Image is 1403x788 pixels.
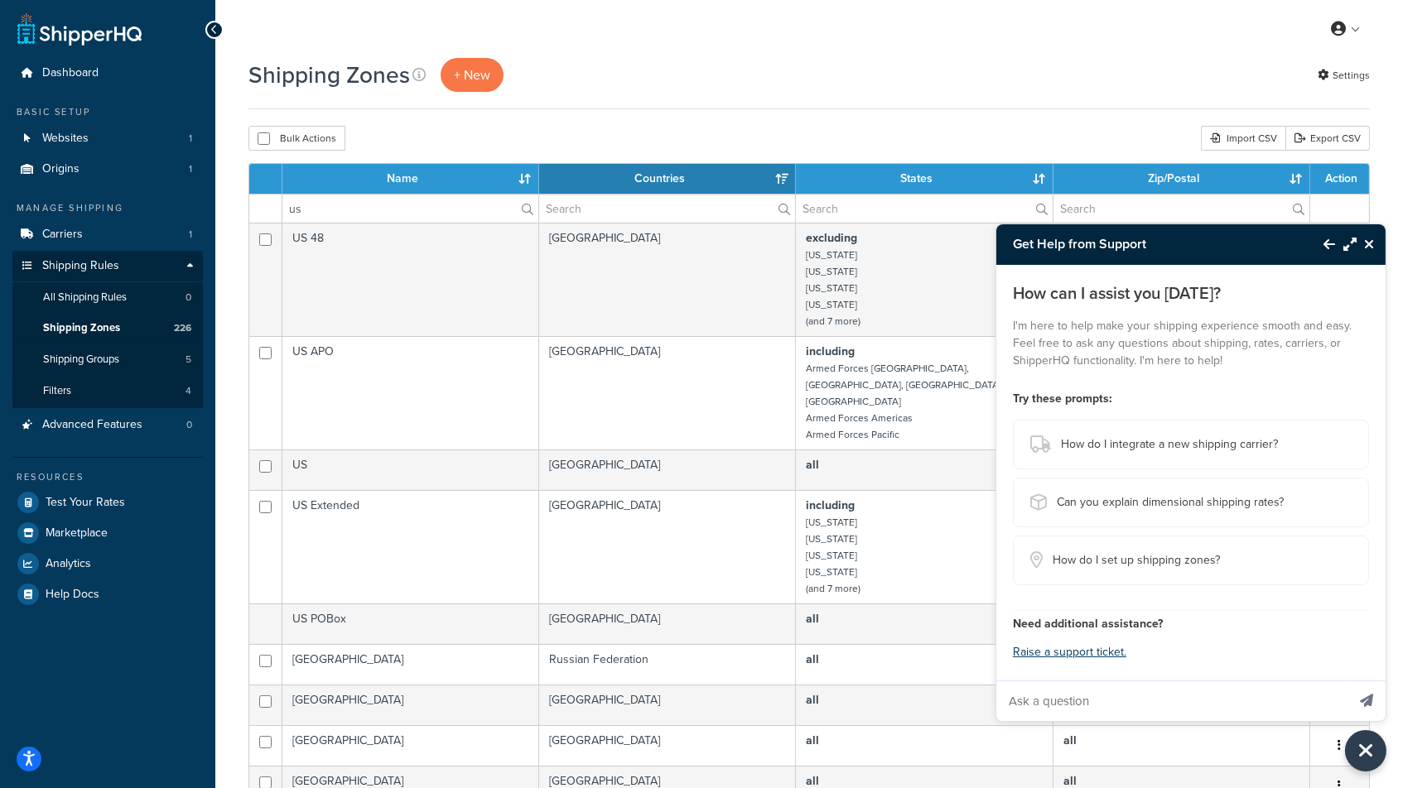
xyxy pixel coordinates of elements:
[12,282,203,313] a: All Shipping Rules 0
[1013,536,1369,585] button: How do I set up shipping zones?
[186,353,191,367] span: 5
[12,154,203,185] li: Origins
[539,223,796,336] td: [GEOGRAPHIC_DATA]
[806,732,819,749] b: all
[454,65,490,84] span: + New
[42,418,142,432] span: Advanced Features
[12,579,203,609] a: Help Docs
[282,223,539,336] td: US 48
[806,497,855,514] b: including
[12,518,203,548] a: Marketplace
[12,344,203,375] a: Shipping Groups 5
[1310,164,1369,194] th: Action
[46,526,108,541] span: Marketplace
[1013,420,1369,469] button: How do I integrate a new shipping carrier?
[806,610,819,627] b: all
[1013,317,1369,369] p: I'm here to help make your shipping experience smooth and easy. Feel free to ask any questions ab...
[12,488,203,517] a: Test Your Rates
[186,384,191,398] span: 4
[806,361,1004,409] small: Armed Forces [GEOGRAPHIC_DATA], [GEOGRAPHIC_DATA], [GEOGRAPHIC_DATA], [GEOGRAPHIC_DATA]
[806,581,861,596] small: (and 7 more)
[42,66,99,80] span: Dashboard
[12,410,203,440] li: Advanced Features
[1013,615,1369,632] h4: Need additional assistance?
[282,449,539,490] td: US
[806,548,857,563] small: [US_STATE]
[12,58,203,89] a: Dashboard
[1053,549,1220,572] span: How do I set up shipping zones?
[12,123,203,154] a: Websites 1
[539,725,796,766] td: [GEOGRAPHIC_DATA]
[806,264,857,279] small: [US_STATE]
[46,588,99,602] span: Help Docs
[248,126,345,151] button: Bulk Actions
[189,162,192,176] span: 1
[43,321,120,335] span: Shipping Zones
[441,58,504,92] a: + New
[12,251,203,281] a: Shipping Rules
[42,132,89,146] span: Websites
[12,201,203,215] div: Manage Shipping
[539,644,796,685] td: Russian Federation
[186,418,192,432] span: 0
[12,344,203,375] li: Shipping Groups
[282,725,539,766] td: [GEOGRAPHIC_DATA]
[806,281,857,295] small: [US_STATE]
[796,164,1053,194] th: States: activate to sort column ascending
[17,12,142,46] a: ShipperHQ Home
[806,247,857,262] small: [US_STATE]
[1013,390,1369,407] h4: Try these prompts:
[806,427,899,442] small: Armed Forces Pacific
[43,384,71,398] span: Filters
[12,313,203,344] a: Shipping Zones 226
[806,314,861,329] small: (and 7 more)
[539,164,796,194] th: Countries: activate to sort column ascending
[796,195,1052,223] input: Search
[12,549,203,579] a: Analytics
[282,336,539,449] td: US APO
[43,291,127,305] span: All Shipping Rules
[1201,126,1285,151] div: Import CSV
[806,515,857,530] small: [US_STATE]
[42,162,80,176] span: Origins
[174,321,191,335] span: 226
[539,490,796,603] td: [GEOGRAPHIC_DATA]
[1053,195,1309,223] input: Search
[1063,732,1077,749] b: all
[539,449,796,490] td: [GEOGRAPHIC_DATA]
[1013,643,1126,661] a: Raise a support ticket.
[12,219,203,250] a: Carriers 1
[189,132,192,146] span: 1
[806,651,819,668] b: all
[46,557,91,571] span: Analytics
[248,59,410,91] h1: Shipping Zones
[1013,478,1369,527] button: Can you explain dimensional shipping rates?
[12,470,203,484] div: Resources
[806,343,855,360] b: including
[12,282,203,313] li: All Shipping Rules
[282,490,539,603] td: US Extended
[1285,126,1370,151] a: Export CSV
[189,228,192,242] span: 1
[12,410,203,440] a: Advanced Features 0
[12,313,203,344] li: Shipping Zones
[12,154,203,185] a: Origins 1
[43,353,119,367] span: Shipping Groups
[1053,164,1310,194] th: Zip/Postal: activate to sort column ascending
[1335,225,1357,263] button: Maximize Resource Center
[12,376,203,406] a: Filters 4
[282,164,539,194] th: Name: activate to sort column ascending
[282,195,538,223] input: Search
[539,336,796,449] td: [GEOGRAPHIC_DATA]
[806,456,819,473] b: all
[186,291,191,305] span: 0
[806,565,857,579] small: [US_STATE]
[1348,680,1386,721] button: Send message
[12,105,203,119] div: Basic Setup
[42,259,119,273] span: Shipping Rules
[806,691,819,709] b: all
